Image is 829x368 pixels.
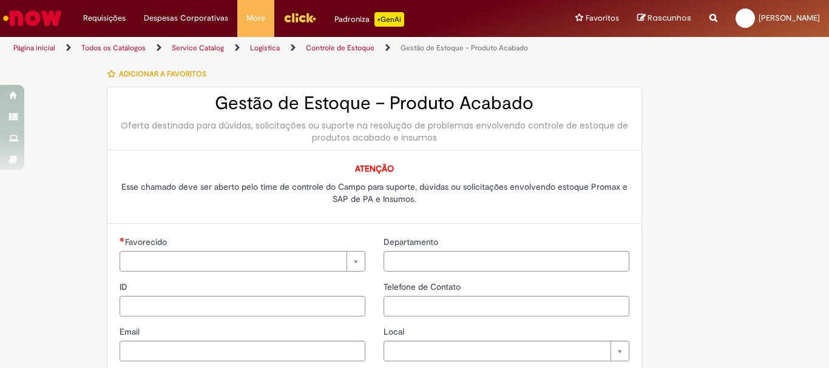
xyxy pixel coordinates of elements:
a: Página inicial [13,43,55,53]
span: Adicionar a Favoritos [119,69,206,79]
span: Departamento [384,236,441,247]
span: Requisições [83,12,126,24]
div: Oferta destinada para dúvidas, solicitações ou suporte na resolução de problemas envolvendo contr... [120,119,629,144]
span: Despesas Corporativas [144,12,228,24]
p: Esse chamado deve ser aberto pelo time de controle do Campo para suporte, dúvidas ou solicitações... [120,181,629,205]
input: Telefone de Contato [384,296,629,316]
span: Email [120,326,142,337]
a: Logistica [250,43,280,53]
input: Email [120,341,365,361]
a: Rascunhos [637,13,691,24]
a: Todos os Catálogos [81,43,146,53]
ul: Trilhas de página [9,37,544,59]
a: Limpar campo Local [384,341,629,361]
a: Service Catalog [172,43,224,53]
span: Favoritos [586,12,619,24]
a: Limpar campo Favorecido [120,251,365,272]
span: Telefone de Contato [384,281,463,292]
img: ServiceNow [1,6,64,30]
span: ID [120,281,130,292]
span: Rascunhos [648,12,691,24]
p: +GenAi [374,12,404,27]
input: Departamento [384,251,629,272]
span: ATENÇÃO [355,163,394,174]
span: More [246,12,265,24]
input: ID [120,296,365,316]
span: Necessários - Favorecido [125,236,169,247]
a: Gestão de Estoque – Produto Acabado [401,43,528,53]
span: [PERSON_NAME] [759,13,820,23]
div: Padroniza [334,12,404,27]
span: Local [384,326,407,337]
a: Controle de Estoque [306,43,374,53]
h2: Gestão de Estoque – Produto Acabado [120,93,629,113]
img: click_logo_yellow_360x200.png [283,8,316,27]
button: Adicionar a Favoritos [107,61,213,87]
span: Necessários [120,237,125,242]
